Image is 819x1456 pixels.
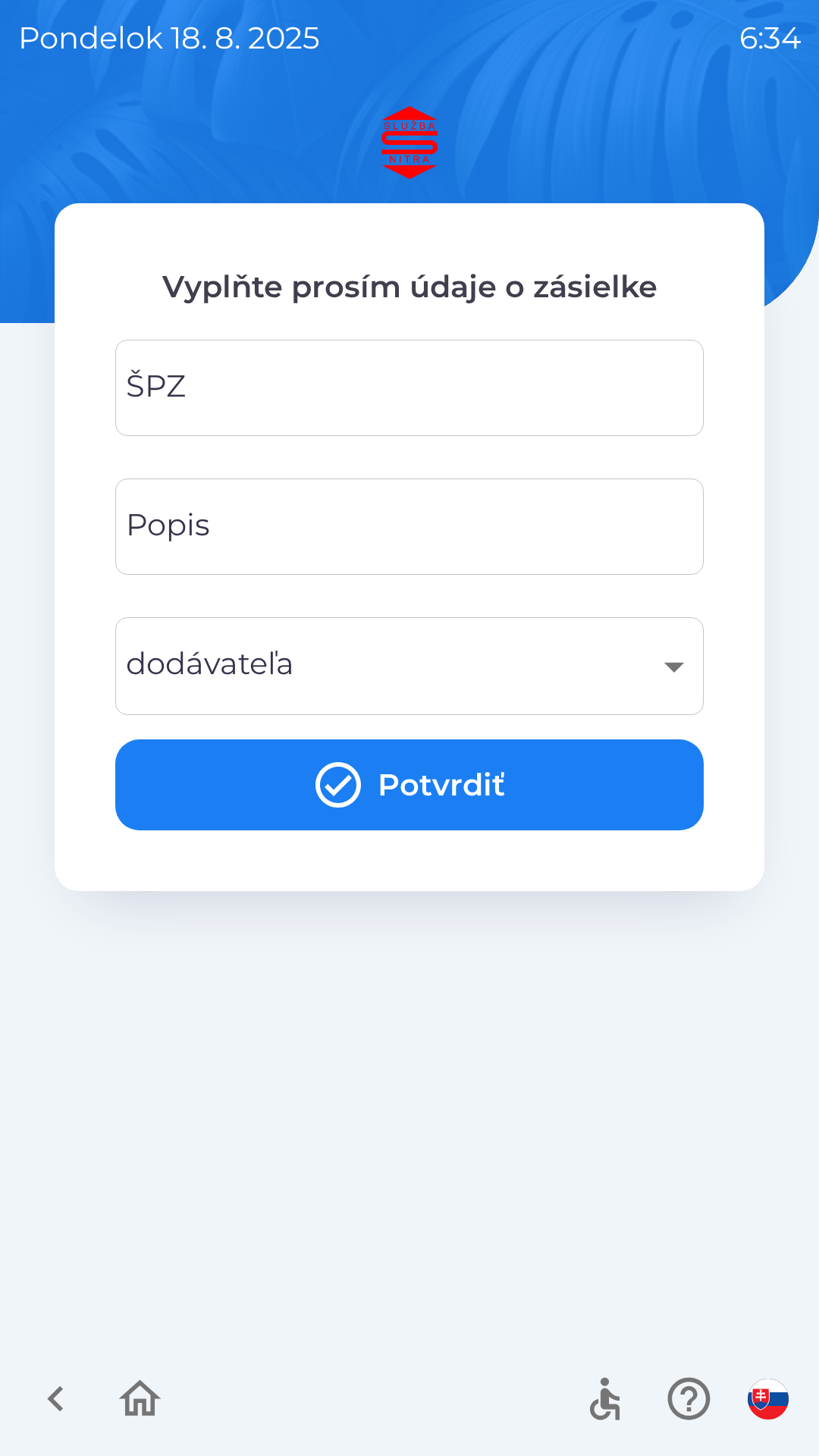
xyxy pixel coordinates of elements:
p: 6:34 [739,15,801,61]
p: Vyplňte prosím údaje o zásielke [115,264,704,309]
img: sk flag [748,1379,789,1420]
img: Logo [55,106,764,179]
button: Potvrdiť [115,739,704,830]
p: pondelok 18. 8. 2025 [18,15,320,61]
